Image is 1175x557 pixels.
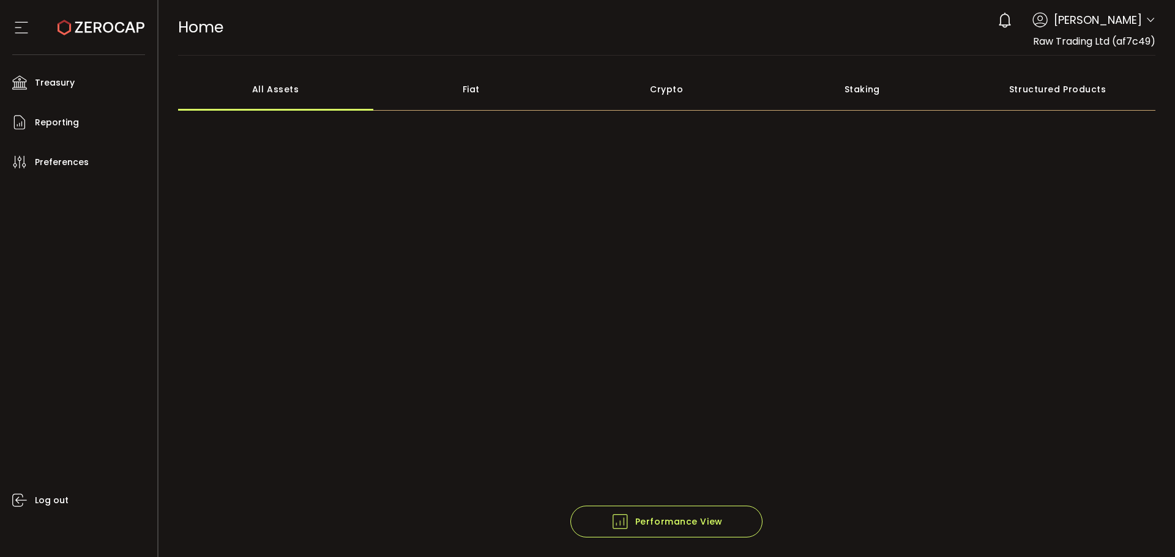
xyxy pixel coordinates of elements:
[373,68,569,111] div: Fiat
[1033,34,1155,48] span: Raw Trading Ltd (af7c49)
[960,68,1156,111] div: Structured Products
[35,492,69,509] span: Log out
[570,506,763,537] button: Performance View
[35,74,75,92] span: Treasury
[611,512,723,531] span: Performance View
[569,68,765,111] div: Crypto
[764,68,960,111] div: Staking
[178,17,223,38] span: Home
[178,68,374,111] div: All Assets
[35,153,89,171] span: Preferences
[1054,12,1142,28] span: [PERSON_NAME]
[35,114,79,131] span: Reporting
